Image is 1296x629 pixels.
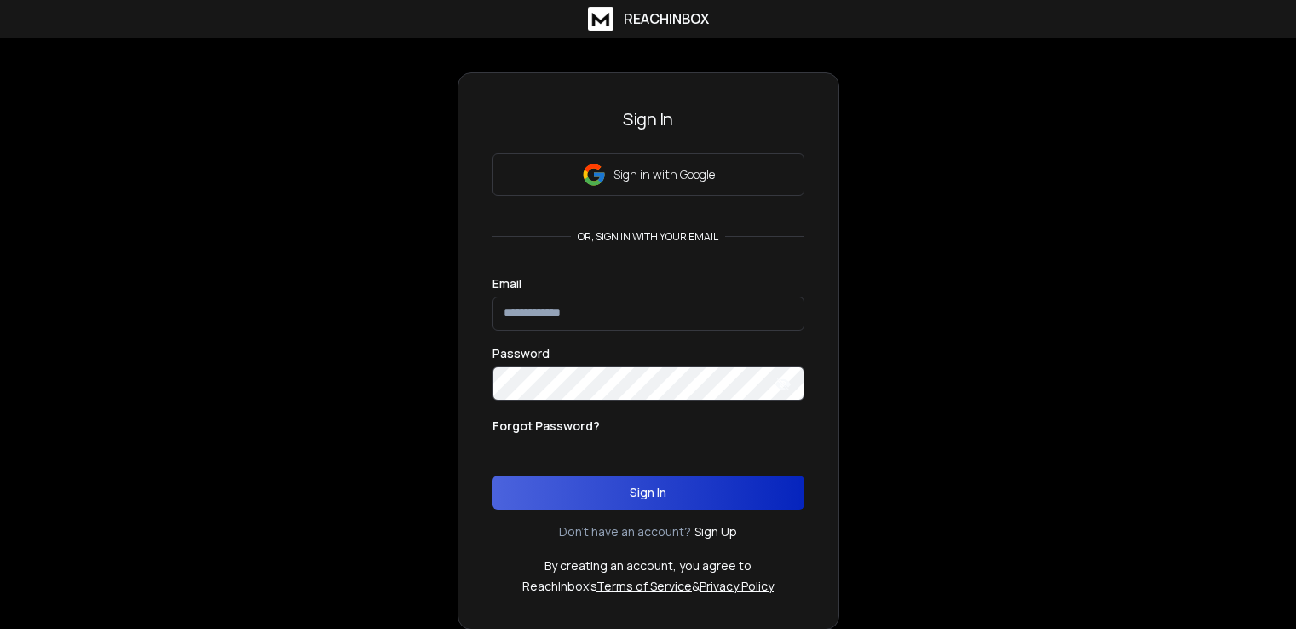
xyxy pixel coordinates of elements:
label: Email [492,278,521,290]
a: ReachInbox [588,7,709,31]
p: or, sign in with your email [571,230,725,244]
p: By creating an account, you agree to [544,557,752,574]
p: ReachInbox's & [522,578,774,595]
a: Privacy Policy [700,578,774,594]
button: Sign in with Google [492,153,804,196]
p: Don't have an account? [559,523,691,540]
a: Sign Up [694,523,737,540]
p: Sign in with Google [613,166,715,183]
p: Forgot Password? [492,418,600,435]
a: Terms of Service [596,578,692,594]
h3: Sign In [492,107,804,131]
button: Sign In [492,476,804,510]
img: logo [588,7,613,31]
h1: ReachInbox [624,9,709,29]
label: Password [492,348,550,360]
